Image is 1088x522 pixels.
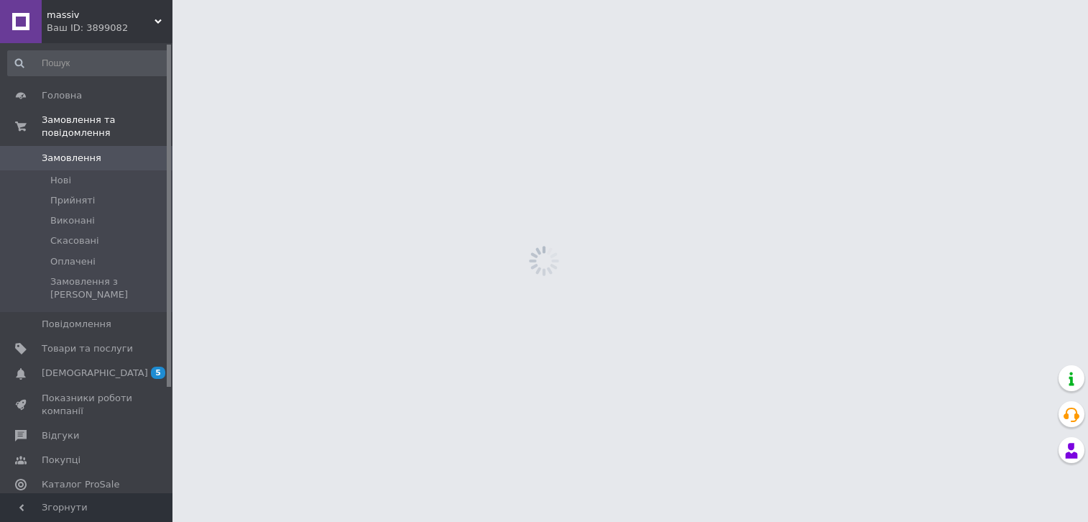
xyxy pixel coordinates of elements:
[50,255,96,268] span: Оплачені
[50,194,95,207] span: Прийняті
[42,367,148,380] span: [DEMOGRAPHIC_DATA]
[42,392,133,418] span: Показники роботи компанії
[42,318,111,331] span: Повідомлення
[42,429,79,442] span: Відгуки
[50,234,99,247] span: Скасовані
[50,214,95,227] span: Виконані
[42,89,82,102] span: Головна
[7,50,170,76] input: Пошук
[42,478,119,491] span: Каталог ProSale
[42,114,172,139] span: Замовлення та повідомлення
[151,367,165,379] span: 5
[50,174,71,187] span: Нові
[47,22,172,35] div: Ваш ID: 3899082
[42,152,101,165] span: Замовлення
[42,454,80,467] span: Покупці
[50,275,168,301] span: Замовлення з [PERSON_NAME]
[42,342,133,355] span: Товари та послуги
[47,9,155,22] span: massiv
